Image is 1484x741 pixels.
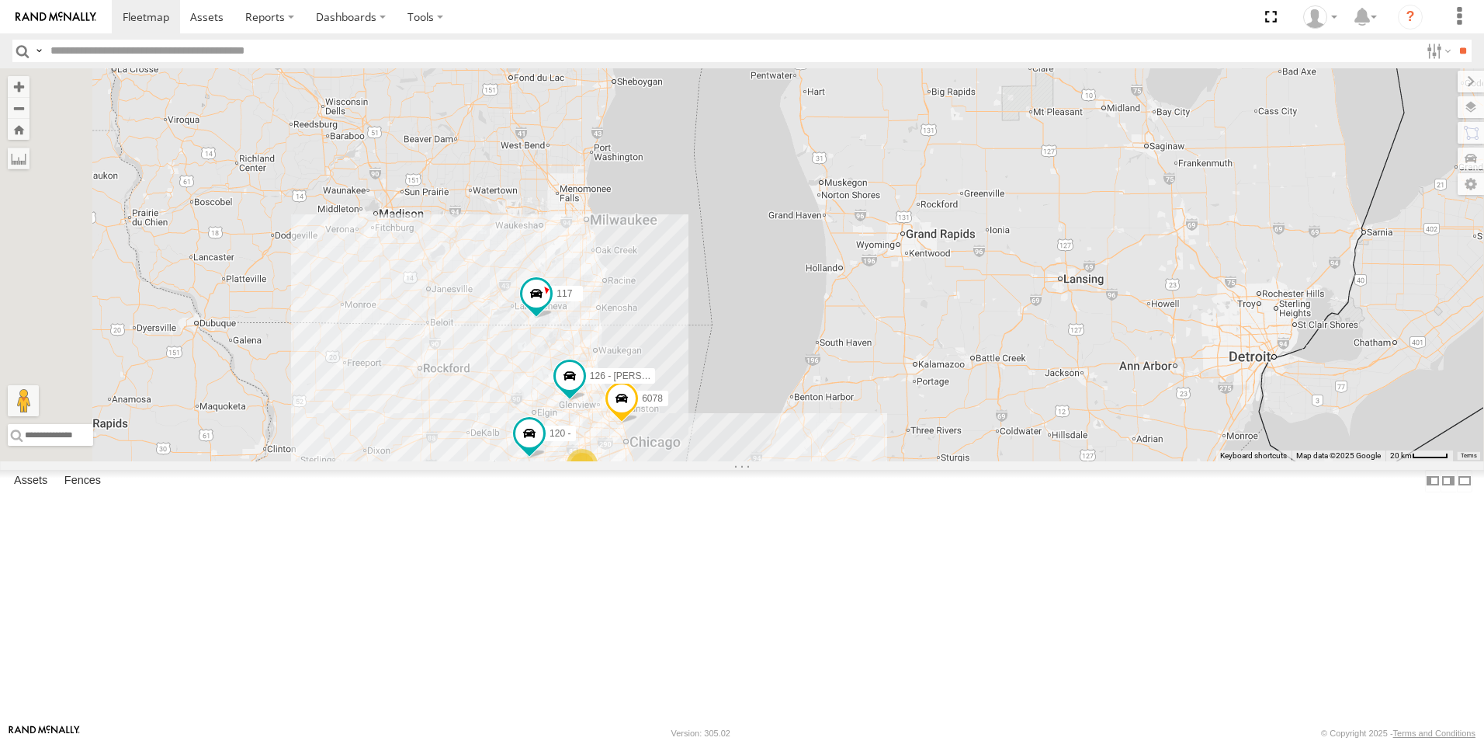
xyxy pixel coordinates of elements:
[1296,451,1381,460] span: Map data ©2025 Google
[1420,40,1454,62] label: Search Filter Options
[567,449,598,480] div: 21
[1461,453,1477,459] a: Terms
[1393,729,1475,738] a: Terms and Conditions
[8,119,29,140] button: Zoom Home
[1321,729,1475,738] div: © Copyright 2025 -
[1425,470,1441,492] label: Dock Summary Table to the Left
[671,729,730,738] div: Version: 305.02
[1441,470,1456,492] label: Dock Summary Table to the Right
[1220,451,1287,461] button: Keyboard shortcuts
[16,12,96,23] img: rand-logo.svg
[1398,5,1423,30] i: ?
[57,470,109,492] label: Fences
[556,288,572,299] span: 117
[550,428,570,439] span: 120 -
[6,470,55,492] label: Assets
[8,97,29,119] button: Zoom out
[1390,451,1412,460] span: 20 km
[1385,451,1453,461] button: Map Scale: 20 km per 43 pixels
[33,40,45,62] label: Search Query
[1458,173,1484,195] label: Map Settings
[9,725,80,741] a: Visit our Website
[8,385,39,416] button: Drag Pegman onto the map to open Street View
[8,76,29,97] button: Zoom in
[8,148,29,169] label: Measure
[1457,470,1472,492] label: Hide Summary Table
[1298,5,1343,29] div: Ed Pruneda
[590,370,690,381] span: 126 - [PERSON_NAME]
[642,393,663,404] span: 6078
